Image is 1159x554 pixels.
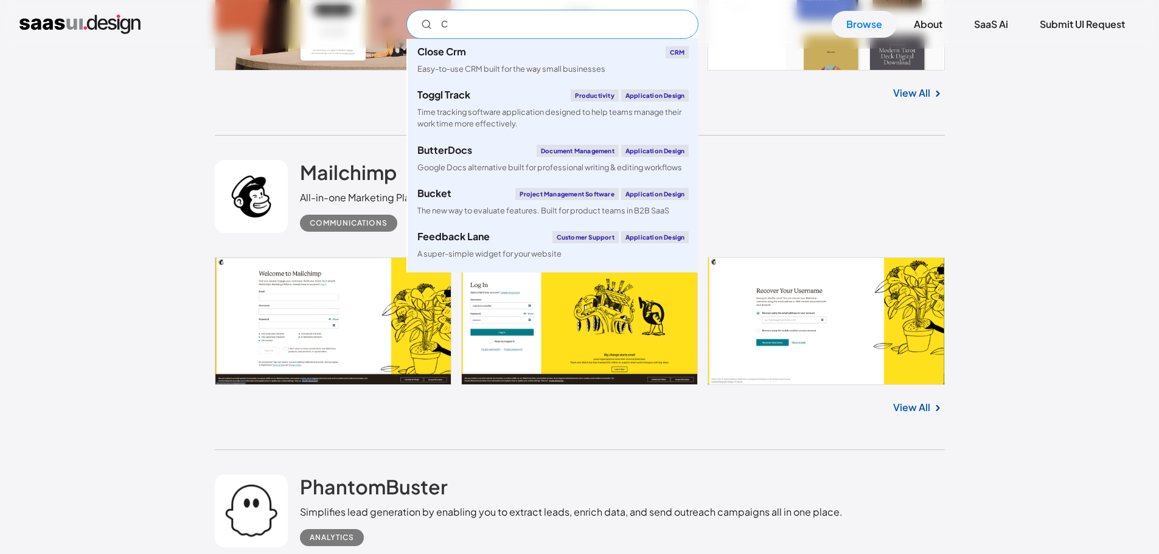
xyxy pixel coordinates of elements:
[899,11,957,38] a: About
[1025,11,1140,38] a: Submit UI Request
[417,232,490,241] div: Feedback Lane
[406,10,698,39] input: Search UI designs you're looking for...
[571,89,618,102] div: Productivity
[417,63,605,75] div: Easy-to-use CRM built for the way small businesses
[300,190,522,205] div: All-in-one Marketing Platform for small business.
[552,231,619,243] div: Customer Support
[832,11,897,38] a: Browse
[310,530,354,545] div: Analytics
[408,224,698,267] a: Feedback LaneCustomer SupportApplication DesignA super-simple widget for your website
[417,106,689,130] div: Time tracking software application designed to help teams manage their work time more effectively.
[408,181,698,224] a: BucketProject Management SoftwareApplication DesignThe new way to evaluate features. Built for pr...
[621,89,689,102] div: Application Design
[406,10,698,39] form: Email Form
[300,474,448,505] a: PhantomBuster
[893,400,930,415] a: View All
[621,145,689,157] div: Application Design
[408,267,698,310] a: SimplePracticeEHR SoftwareApplication DesignEHR Software for Health & Wellness Professionals
[666,46,689,58] div: CRM
[621,188,689,200] div: Application Design
[621,231,689,243] div: Application Design
[417,162,682,173] div: Google Docs alternative built for professional writing & editing workflows
[408,82,698,137] a: Toggl TrackProductivityApplication DesignTime tracking software application designed to help team...
[959,11,1023,38] a: SaaS Ai
[417,90,470,100] div: Toggl Track
[19,15,141,34] a: home
[417,205,669,216] div: The new way to evaluate features. Built for product teams in B2B SaaS
[300,505,843,519] div: Simplifies lead generation by enabling you to extract leads, enrich data, and send outreach campa...
[537,145,619,157] div: Document Management
[417,47,466,57] div: Close Crm
[300,160,397,184] h2: Mailchimp
[515,188,618,200] div: Project Management Software
[417,145,472,155] div: ButterDocs
[417,189,451,198] div: Bucket
[300,160,397,190] a: Mailchimp
[408,39,698,82] a: Close CrmCRMEasy-to-use CRM built for the way small businesses
[300,474,448,499] h2: PhantomBuster
[408,137,698,181] a: ButterDocsDocument ManagementApplication DesignGoogle Docs alternative built for professional wri...
[417,248,562,260] div: A super-simple widget for your website
[893,86,930,100] a: View All
[310,216,388,230] div: Communications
